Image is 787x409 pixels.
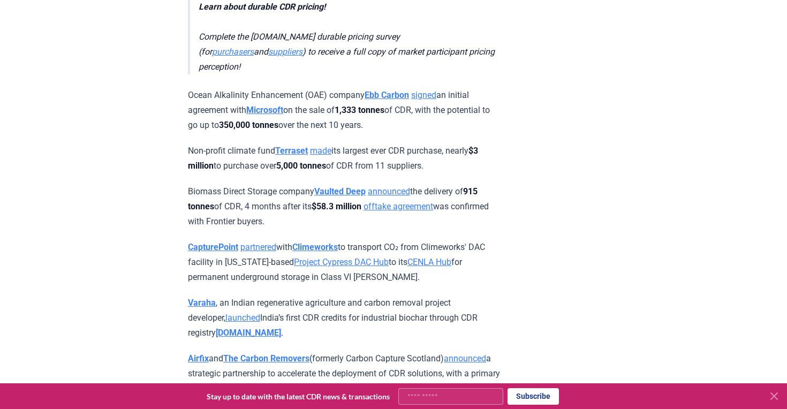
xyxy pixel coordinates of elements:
[188,353,209,363] a: Airfix
[188,184,501,229] p: Biomass Direct Storage company the delivery of of CDR, 4 months after its was confirmed with Fron...
[294,257,389,267] a: Project Cypress DAC Hub
[411,90,436,100] a: signed
[212,47,254,57] a: purchasers
[223,353,309,363] a: The Carbon Removers
[188,242,238,252] a: CapturePoint
[312,201,361,211] strong: $58.3 million
[368,186,410,196] a: announced
[219,120,278,130] strong: 350,000 tonnes
[188,88,501,133] p: Ocean Alkalinity Enhancement (OAE) company an initial agreement with on the sale of of CDR, with ...
[335,105,384,115] strong: 1,333 tonnes
[225,313,260,323] a: launched
[216,328,281,338] a: [DOMAIN_NAME]
[188,296,501,340] p: , an Indian regenerative agriculture and carbon removal project developer, India’s first CDR cred...
[276,161,326,171] strong: 5,000 tonnes
[275,146,308,156] a: Terraset
[199,2,326,12] strong: Learn about durable CDR pricing!
[444,353,486,363] a: announced
[188,143,501,173] p: Non-profit climate fund its largest ever CDR purchase, nearly to purchase over of CDR from 11 sup...
[407,257,451,267] a: CENLA Hub
[188,298,216,308] a: Varaha
[292,242,338,252] a: Climeworks
[268,47,302,57] a: suppliers
[314,186,366,196] a: Vaulted Deep
[246,105,283,115] a: Microsoft
[365,90,409,100] a: Ebb Carbon
[240,242,276,252] a: partnered
[188,240,501,285] p: with to transport CO₂ from Climeworks' DAC facility in [US_STATE]-based to its for permanent unde...
[310,146,331,156] a: made
[364,201,433,211] a: offtake agreement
